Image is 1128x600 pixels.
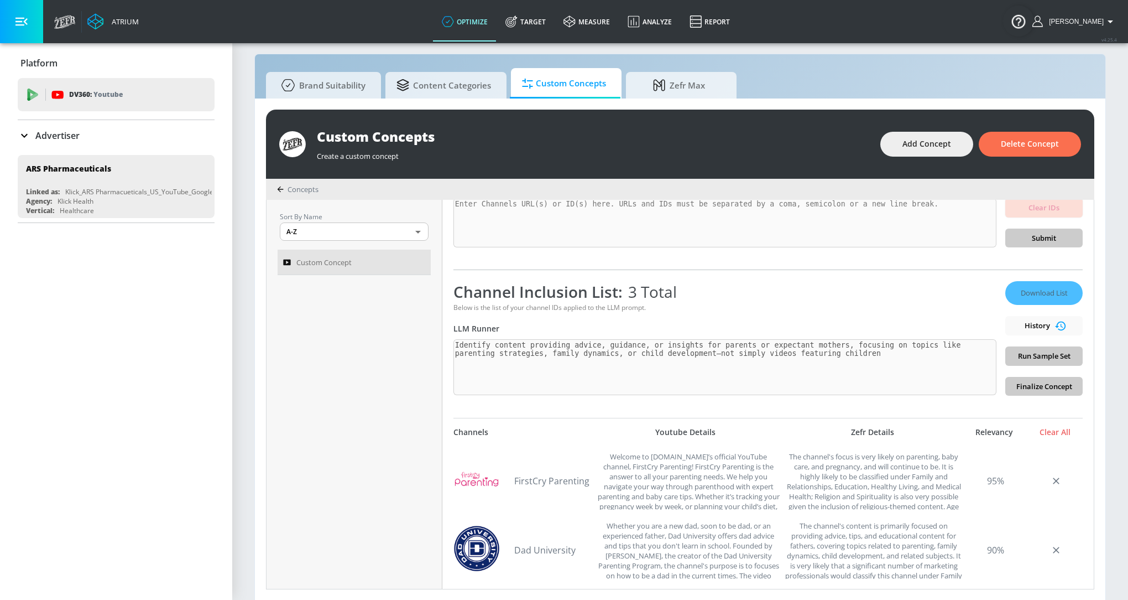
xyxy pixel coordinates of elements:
div: Relevancy [967,427,1022,437]
div: Welcome to FirstCry.com’s official YouTube channel, FirstCry Parenting! FirstCry Parenting is the... [597,452,780,510]
div: Clear All [1027,427,1083,437]
a: FirstCry Parenting [514,475,592,487]
div: ARS PharmaceuticalsLinked as:Klick_ARS Pharmacueticals_US_YouTube_GoogleAdsAgency:Klick HealthVer... [18,155,215,218]
span: Brand Suitability [277,72,365,99]
div: Linked as: [26,187,60,196]
div: Below is the list of your channel IDs applied to the LLM prompt. [453,303,996,312]
a: Report [681,2,739,42]
span: Add Concept [902,137,951,151]
span: Clear IDs [1014,201,1074,214]
a: Atrium [87,13,139,30]
span: Custom Concepts [522,70,606,97]
div: Vertical: [26,206,54,215]
div: Platform [18,48,215,79]
div: Custom Concepts [317,127,869,146]
div: 95% [968,452,1023,510]
span: Zefr Max [637,72,721,99]
a: Dad University [514,544,592,556]
div: Klick_ARS Pharmacueticals_US_YouTube_GoogleAds [65,187,225,196]
p: Youtube [93,89,123,100]
div: Channels [453,427,488,437]
div: The channel's focus is very likely on parenting, baby care, and pregnancy, and will continue to b... [785,452,962,510]
div: Advertiser [18,120,215,151]
img: UCSrVu4egvMdSX3jZ4_tP-6g [453,525,500,572]
a: optimize [433,2,497,42]
div: A-Z [280,223,429,241]
a: Target [497,2,555,42]
div: Create a custom concept [317,146,869,161]
button: Add Concept [880,132,973,157]
span: Content Categories [396,72,491,99]
span: login as: veronica.hernandez@zefr.com [1045,18,1104,25]
div: Agency: [26,196,52,206]
div: Zefr Details [785,427,961,437]
button: Clear IDs [1005,198,1083,218]
p: Sort By Name [280,211,429,223]
div: The channel's content is primarily focused on providing advice, tips, and educational content for... [785,521,962,579]
span: v 4.25.4 [1101,37,1117,43]
button: Open Resource Center [1003,6,1034,37]
textarea: Identify content providing advice, guidance, or insights for parents or expectant mothers, focusi... [453,339,996,395]
span: 3 Total [623,281,677,302]
span: Concepts [288,184,318,194]
p: DV360: [69,89,123,101]
div: Youtube Details [592,427,779,437]
a: Custom Concept [278,250,431,275]
div: Concepts [277,184,318,194]
a: Analyze [619,2,681,42]
p: Platform [20,57,58,69]
div: ARS Pharmaceuticals [26,163,111,174]
div: 90% [968,521,1023,579]
div: Klick Health [58,196,93,206]
img: UCam4pU1NFraGs5Ng_SS9h9Q [453,456,500,503]
div: Whether you are a new dad, soon to be dad, or an experienced father, Dad University offers dad ad... [597,521,780,579]
button: [PERSON_NAME] [1032,15,1117,28]
span: Custom Concept [296,256,352,269]
a: measure [555,2,619,42]
p: Advertiser [35,130,80,142]
div: Channel Inclusion List: [453,281,996,302]
div: LLM Runner [453,323,996,334]
div: Healthcare [60,206,94,215]
div: Atrium [107,17,139,27]
div: DV360: Youtube [18,78,215,111]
